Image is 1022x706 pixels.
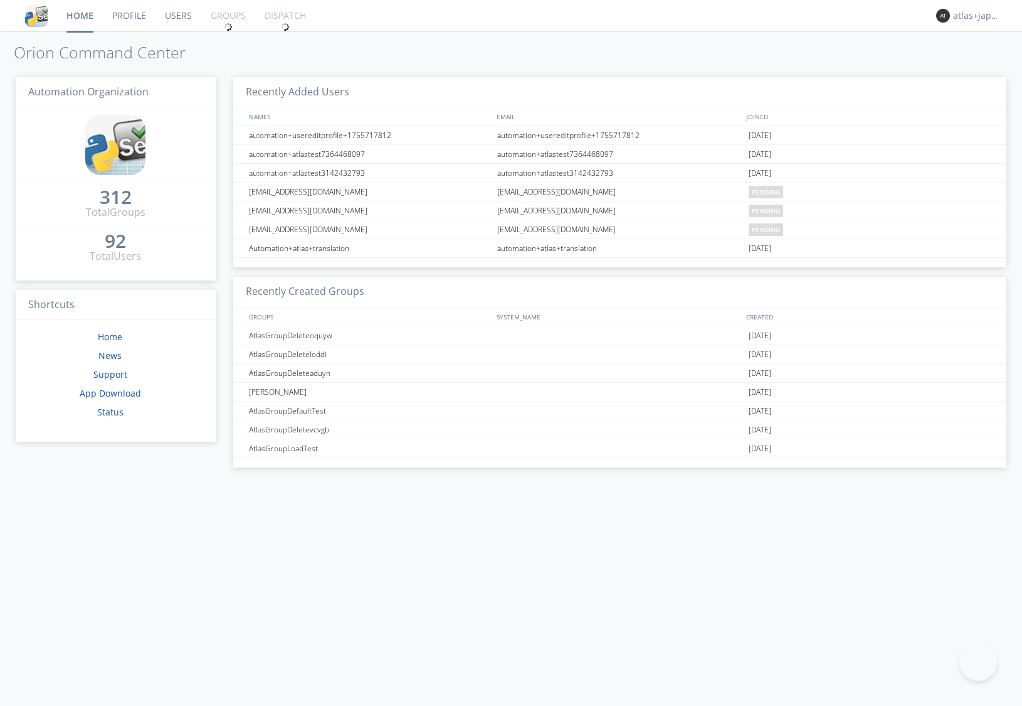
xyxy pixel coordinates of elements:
[100,191,132,205] a: 312
[749,345,771,364] span: [DATE]
[233,345,1006,364] a: AtlasGroupDeleteloddi[DATE]
[743,107,994,126] div: JOINED
[233,77,1006,108] h3: Recently Added Users
[85,115,145,175] img: cddb5a64eb264b2086981ab96f4c1ba7
[246,345,494,363] div: AtlasGroupDeleteloddi
[93,368,127,380] a: Support
[233,164,1006,183] a: automation+atlastest3142432793automation+atlastest3142432793[DATE]
[246,126,494,144] div: automation+usereditprofile+1755717812
[233,239,1006,258] a: Automation+atlas+translationautomation+atlas+translation[DATE]
[97,406,124,418] a: Status
[936,9,950,23] img: 373638.png
[749,145,771,164] span: [DATE]
[246,183,494,201] div: [EMAIL_ADDRESS][DOMAIN_NAME]
[233,277,1006,308] h3: Recently Created Groups
[246,308,490,326] div: GROUPS
[28,85,149,99] span: Automation Organization
[233,383,1006,402] a: [PERSON_NAME][DATE]
[749,126,771,145] span: [DATE]
[25,4,48,27] img: cddb5a64eb264b2086981ab96f4c1ba7
[246,107,490,126] div: NAMES
[494,201,746,220] div: [EMAIL_ADDRESS][DOMAIN_NAME]
[749,239,771,258] span: [DATE]
[953,9,1000,22] div: atlas+japanese0001
[494,145,746,163] div: automation+atlastest7364468097
[493,107,743,126] div: EMAIL
[246,220,494,238] div: [EMAIL_ADDRESS][DOMAIN_NAME]
[246,364,494,382] div: AtlasGroupDeleteaduyn
[98,331,122,343] a: Home
[749,205,783,217] span: pending
[233,402,1006,420] a: AtlasGroupDefaultTest[DATE]
[246,326,494,345] div: AtlasGroupDeleteoquyw
[246,383,494,401] div: [PERSON_NAME]
[246,420,494,439] div: AtlasGroupDeletevcvgb
[16,290,216,321] h3: Shortcuts
[246,201,494,220] div: [EMAIL_ADDRESS][DOMAIN_NAME]
[224,23,233,31] img: spin.svg
[749,383,771,402] span: [DATE]
[100,191,132,203] div: 312
[233,126,1006,145] a: automation+usereditprofile+1755717812automation+usereditprofile+1755717812[DATE]
[749,164,771,183] span: [DATE]
[246,145,494,163] div: automation+atlastest7364468097
[493,308,743,326] div: SYSTEM_NAME
[246,439,494,457] div: AtlasGroupLoadTest
[749,364,771,383] span: [DATE]
[233,220,1006,239] a: [EMAIL_ADDRESS][DOMAIN_NAME][EMAIL_ADDRESS][DOMAIN_NAME]pending
[494,239,746,257] div: automation+atlas+translation
[233,364,1006,383] a: AtlasGroupDeleteaduyn[DATE]
[233,201,1006,220] a: [EMAIL_ADDRESS][DOMAIN_NAME][EMAIL_ADDRESS][DOMAIN_NAME]pending
[749,223,783,236] span: pending
[246,402,494,420] div: AtlasGroupDefaultTest
[749,439,771,458] span: [DATE]
[749,186,783,198] span: pending
[959,643,997,681] iframe: Toggle Customer Support
[233,145,1006,164] a: automation+atlastest7364468097automation+atlastest7364468097[DATE]
[749,402,771,420] span: [DATE]
[494,164,746,182] div: automation+atlastest3142432793
[233,439,1006,458] a: AtlasGroupLoadTest[DATE]
[749,326,771,345] span: [DATE]
[246,239,494,257] div: Automation+atlas+translation
[233,420,1006,439] a: AtlasGroupDeletevcvgb[DATE]
[105,235,126,247] div: 92
[494,126,746,144] div: automation+usereditprofile+1755717812
[281,23,290,31] img: spin.svg
[749,420,771,439] span: [DATE]
[233,326,1006,345] a: AtlasGroupDeleteoquyw[DATE]
[494,183,746,201] div: [EMAIL_ADDRESS][DOMAIN_NAME]
[105,235,126,249] a: 92
[743,308,994,326] div: CREATED
[86,205,145,220] div: Total Groups
[246,164,494,182] div: automation+atlastest3142432793
[80,387,141,399] a: App Download
[233,183,1006,201] a: [EMAIL_ADDRESS][DOMAIN_NAME][EMAIL_ADDRESS][DOMAIN_NAME]pending
[98,350,122,361] a: News
[90,249,141,264] div: Total Users
[494,220,746,238] div: [EMAIL_ADDRESS][DOMAIN_NAME]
